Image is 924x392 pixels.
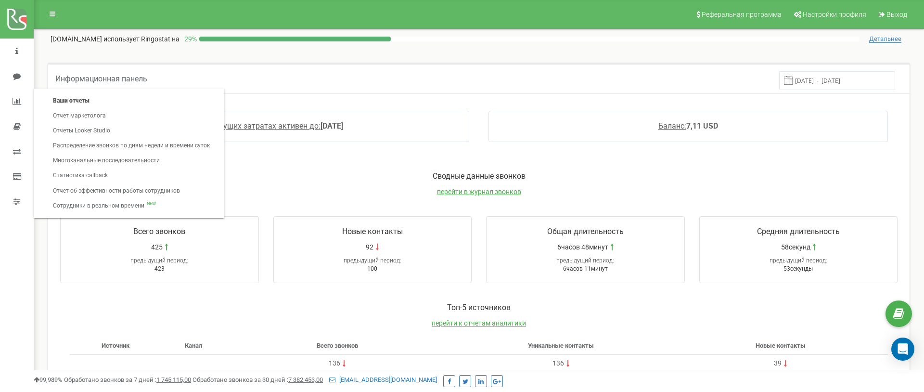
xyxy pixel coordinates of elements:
[774,359,782,368] div: 39
[64,376,191,383] span: Обработано звонков за 7 дней :
[886,11,907,18] span: Выход
[552,359,564,368] div: 136
[547,227,624,236] span: Общая длительность
[743,369,819,376] span: ( 51 )
[523,369,587,376] span: предыдущий период:
[781,242,810,252] span: 58секунд
[658,121,686,131] span: Баланс:
[329,359,340,368] div: 136
[151,242,163,252] span: 425
[433,171,526,181] span: Сводные данные звонков
[288,376,323,383] u: 7 382 453,00
[770,257,827,264] span: предыдущий период:
[528,342,594,349] span: Уникальные контакты
[43,93,219,108] a: Ваши отчеты
[556,257,614,264] span: предыдущий период:
[803,11,866,18] span: Настройки профиля
[196,121,343,131] a: При текущих затратах активен до:[DATE]
[154,265,165,272] span: 423
[329,376,437,383] a: [EMAIL_ADDRESS][DOMAIN_NAME]
[43,168,219,183] a: Статистика callback
[367,265,377,272] span: 100
[43,108,219,123] a: Отчет маркетолога
[130,257,188,264] span: предыдущий период:
[299,369,363,376] span: предыдущий период:
[756,342,806,349] span: Новые контакты
[521,369,601,376] span: ( 142 )
[43,138,219,153] a: Распределение звонков по дням недели и времени суток
[196,121,321,131] span: При текущих затратах активен до:
[344,257,401,264] span: предыдущий период:
[133,227,185,236] span: Всего звонков
[51,34,180,44] p: [DOMAIN_NAME]
[192,376,323,383] span: Обработано звонков за 30 дней :
[156,376,191,383] u: 1 745 115,00
[869,35,901,43] span: Детальнее
[317,342,358,349] span: Всего звонков
[563,265,608,272] span: 6часов 11минут
[43,153,219,168] a: Многоканальные последовательности
[297,369,377,376] span: ( 142 )
[366,242,373,252] span: 92
[702,11,782,18] span: Реферальная программа
[658,121,718,131] a: Баланс:7,11 USD
[34,376,63,383] span: 99,989%
[185,342,202,349] span: Канал
[432,319,526,327] a: перейти к отчетам аналитики
[437,188,521,196] a: перейти в журнал звонков
[55,74,147,83] span: Информационная панель
[43,183,219,198] a: Отчет об эффективности работы сотрудников
[757,227,840,236] span: Средняя длительность
[180,34,199,44] p: 29 %
[102,342,129,349] span: Источник
[7,9,26,30] img: ringostat logo
[891,338,914,361] div: Open Intercom Messenger
[342,227,403,236] span: Новые контакты
[783,265,813,272] span: 53секунды
[744,369,808,376] span: предыдущий период:
[103,35,180,43] span: использует Ringostat на
[43,198,219,213] a: Сотрудники в реальном времениNEW
[43,123,219,138] a: Отчеты Looker Studio
[557,242,608,252] span: 6часов 48минут
[447,303,511,312] span: Toп-5 источников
